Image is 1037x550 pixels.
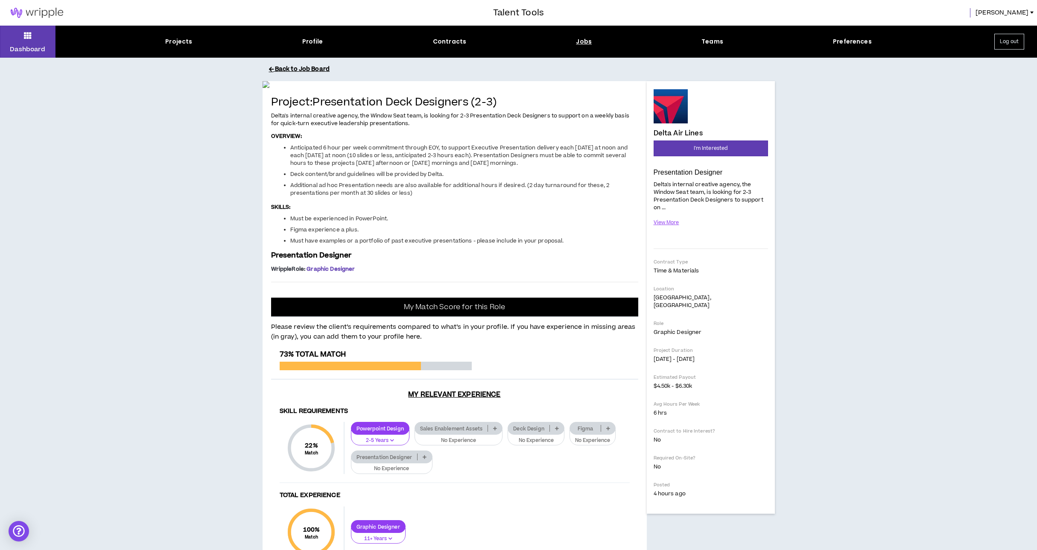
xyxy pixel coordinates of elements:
p: Time & Materials [654,267,768,275]
span: Additional ad hoc Presentation needs are also available for additional hours if desired. (2 day t... [290,181,610,197]
span: Deck content/brand guidelines will be provided by Delta. [290,170,444,178]
h3: Talent Tools [493,6,544,19]
p: Dashboard [10,45,45,54]
p: Contract Type [654,259,768,265]
p: Location [654,286,768,292]
p: No Experience [513,437,559,445]
button: No Experience [570,430,616,446]
span: Must be experienced in PowerPoint. [290,215,389,222]
p: Posted [654,482,768,488]
span: 100 % [303,525,320,534]
p: My Match Score for this Role [404,303,505,311]
span: Must have examples or a portfolio of past executive presentations - please include in your proposal. [290,237,564,245]
span: 73% Total Match [280,349,346,360]
p: Estimated Payout [654,374,768,380]
p: Deck Design [508,425,549,432]
button: 2-5 Years [351,430,409,446]
p: 2-5 Years [356,437,404,445]
span: [PERSON_NAME] [976,8,1028,18]
h4: Delta Air Lines [654,129,703,137]
p: Avg Hours Per Week [654,401,768,407]
span: I'm Interested [694,144,728,152]
small: Match [303,534,320,540]
div: Projects [165,37,192,46]
p: Presentation Designer [654,168,768,177]
span: Figma experience a plus. [290,226,359,234]
span: Graphic Designer [654,328,702,336]
p: No Experience [356,465,427,473]
p: Project Duration [654,347,768,354]
small: Match [305,450,318,456]
button: Log out [994,34,1024,50]
h4: Project: Presentation Deck Designers (2-3) [271,97,638,109]
p: 4 hours ago [654,490,768,497]
button: View More [654,215,679,230]
p: Delta's internal creative agency, the Window Seat team, is looking for 2-3 Presentation Deck Desi... [654,180,768,212]
button: No Experience [415,430,502,446]
p: 11+ Years [356,535,400,543]
span: Graphic Designer [307,265,355,273]
h4: Total Experience [280,491,630,500]
span: 22 % [305,441,318,450]
span: Delta's internal creative agency, the Window Seat team, is looking for 2-3 Presentation Deck Desi... [271,112,629,127]
p: [DATE] - [DATE] [654,355,768,363]
div: Contracts [433,37,466,46]
p: [GEOGRAPHIC_DATA], [GEOGRAPHIC_DATA] [654,294,768,309]
span: Wripple Role : [271,265,306,273]
button: No Experience [508,430,564,446]
p: Please review the client’s requirements compared to what’s in your profile. If you have experienc... [271,317,638,342]
div: Open Intercom Messenger [9,521,29,541]
p: Role [654,320,768,327]
div: Profile [302,37,323,46]
p: No [654,436,768,444]
p: Powerpoint Design [351,425,409,432]
p: No [654,463,768,471]
button: I'm Interested [654,140,768,156]
p: 6 hrs [654,409,768,417]
img: If5NRre97O0EyGp9LF2GTzGWhqxOdcSwmBf3ATVg.jpg [263,81,647,88]
p: No Experience [420,437,497,445]
p: Contract to Hire Interest? [654,428,768,434]
p: Graphic Designer [351,524,405,530]
p: Figma [570,425,601,432]
button: 11+ Years [351,528,406,544]
h3: My Relevant Experience [271,390,638,399]
div: Teams [701,37,723,46]
button: Back to Job Board [269,62,781,77]
button: No Experience [351,458,432,474]
strong: OVERVIEW: [271,132,302,140]
p: No Experience [575,437,610,445]
p: $4.50k - $6.30k [654,382,768,390]
h4: Skill Requirements [280,407,630,415]
strong: SKILLS: [271,203,291,211]
p: Presentation Designer [351,454,418,460]
span: Presentation Designer [271,250,352,260]
span: Anticipated 6 hour per week commitment through EOY, to support Executive Presentation delivery ea... [290,144,628,167]
p: Required On-Site? [654,455,768,461]
div: Preferences [833,37,872,46]
p: Sales Enablement Assets [415,425,488,432]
